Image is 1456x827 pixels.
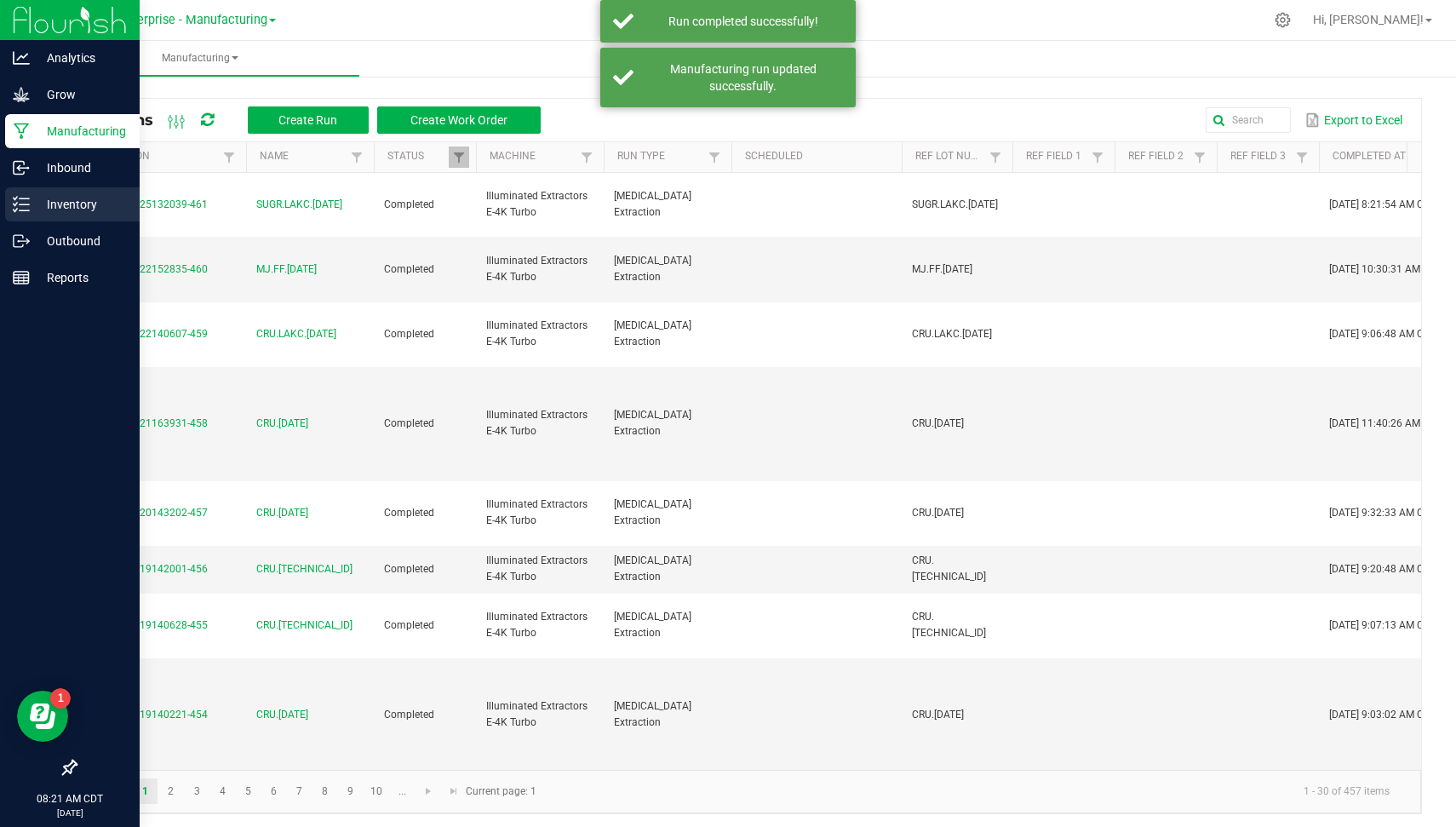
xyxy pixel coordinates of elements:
[41,51,359,66] span: Manufacturing
[912,709,964,721] span: CRU.[DATE]
[30,158,132,178] p: Inbound
[236,778,261,804] a: Page 5
[614,700,691,728] span: [MEDICAL_DATA] Extraction
[486,319,588,347] span: Illuminated Extractors E-4K Turbo
[8,807,132,819] p: [DATE]
[912,417,964,429] span: CRU.[DATE]
[185,778,209,804] a: Page 3
[312,778,337,804] a: Page 8
[614,611,691,639] span: [MEDICAL_DATA] Extraction
[643,13,843,30] div: Run completed successfully!
[912,507,964,519] span: CRU.[DATE]
[72,13,267,27] span: Vertical Enterprise - Manufacturing
[86,563,208,575] span: MP-20250819142001-456
[30,121,132,141] p: Manufacturing
[219,146,239,168] a: Filter
[486,255,588,283] span: Illuminated Extractors E-4K Turbo
[614,498,691,526] span: [MEDICAL_DATA] Extraction
[912,263,972,275] span: MJ.FF.[DATE]
[704,146,725,168] a: Filter
[260,150,346,164] a: NameSortable
[1087,146,1108,168] a: Filter
[1329,709,1436,721] span: [DATE] 9:03:02 AM CDT
[17,691,68,742] iframe: Resource center
[13,196,30,213] inline-svg: Inventory
[1128,150,1189,164] a: Ref Field 2Sortable
[384,417,434,429] span: Completed
[1329,417,1442,429] span: [DATE] 11:40:26 AM CDT
[30,48,132,68] p: Analytics
[1301,106,1407,135] button: Export to Excel
[912,554,986,583] span: CRU.[TECHNICAL_ID]
[486,409,588,437] span: Illuminated Extractors E-4K Turbo
[256,416,308,432] span: CRU.[DATE]
[486,554,588,583] span: Illuminated Extractors E-4K Turbo
[1329,263,1442,275] span: [DATE] 10:30:31 AM CDT
[86,263,208,275] span: MP-20250822152835-460
[338,778,363,804] a: Page 9
[617,150,703,164] a: Run TypeSortable
[1292,146,1312,168] a: Filter
[447,784,461,798] span: Go to the last page
[30,194,132,215] p: Inventory
[614,554,691,583] span: [MEDICAL_DATA] Extraction
[614,190,691,218] span: [MEDICAL_DATA] Extraction
[387,150,448,164] a: StatusSortable
[576,146,597,168] a: Filter
[76,770,1421,813] kendo-pager: Current page: 1
[1313,13,1424,26] span: Hi, [PERSON_NAME]!
[643,60,843,95] div: Manufacturing run updated successfully.
[8,791,132,807] p: 08:21 AM CDT
[547,778,1403,806] kendo-pager-info: 1 - 30 of 457 items
[384,709,434,721] span: Completed
[13,86,30,103] inline-svg: Grow
[261,778,286,804] a: Page 6
[912,198,998,210] span: SUGR.LAKC.[DATE]
[13,269,30,286] inline-svg: Reports
[41,41,359,77] a: Manufacturing
[86,328,208,340] span: MP-20250822140607-459
[86,709,208,721] span: MP-20250819140221-454
[30,84,132,105] p: Grow
[486,498,588,526] span: Illuminated Extractors E-4K Turbo
[210,778,235,804] a: Page 4
[377,106,541,134] button: Create Work Order
[86,417,208,429] span: MP-20250821163931-458
[89,150,218,164] a: ExtractionSortable
[30,267,132,288] p: Reports
[915,150,984,164] a: Ref Lot NumberSortable
[347,146,367,168] a: Filter
[614,255,691,283] span: [MEDICAL_DATA] Extraction
[256,261,317,278] span: MJ.FF.[DATE]
[490,150,576,164] a: MachineSortable
[86,507,208,519] span: MP-20250820143202-457
[256,707,308,723] span: CRU.[DATE]
[1189,146,1210,168] a: Filter
[86,198,208,210] span: MP-20250825132039-461
[30,231,132,251] p: Outbound
[1230,150,1291,164] a: Ref Field 3Sortable
[384,507,434,519] span: Completed
[486,611,588,639] span: Illuminated Extractors E-4K Turbo
[86,619,208,631] span: MP-20250819140628-455
[416,778,441,804] a: Go to the next page
[13,233,30,250] inline-svg: Outbound
[256,326,336,342] span: CRU.LAKC.[DATE]
[912,328,992,340] span: CRU.LAKC.[DATE]
[1206,107,1291,133] input: Search
[287,778,312,804] a: Page 7
[614,319,691,347] span: [MEDICAL_DATA] Extraction
[486,700,588,728] span: Illuminated Extractors E-4K Turbo
[410,113,507,127] span: Create Work Order
[278,113,337,127] span: Create Run
[1329,563,1436,575] span: [DATE] 9:20:48 AM CDT
[384,563,434,575] span: Completed
[384,198,434,210] span: Completed
[1329,198,1436,210] span: [DATE] 8:21:54 AM CDT
[248,106,369,134] button: Create Run
[256,197,342,213] span: SUGR.LAKC.[DATE]
[50,688,71,709] iframe: Resource center unread badge
[89,106,553,135] div: All Runs
[614,409,691,437] span: [MEDICAL_DATA] Extraction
